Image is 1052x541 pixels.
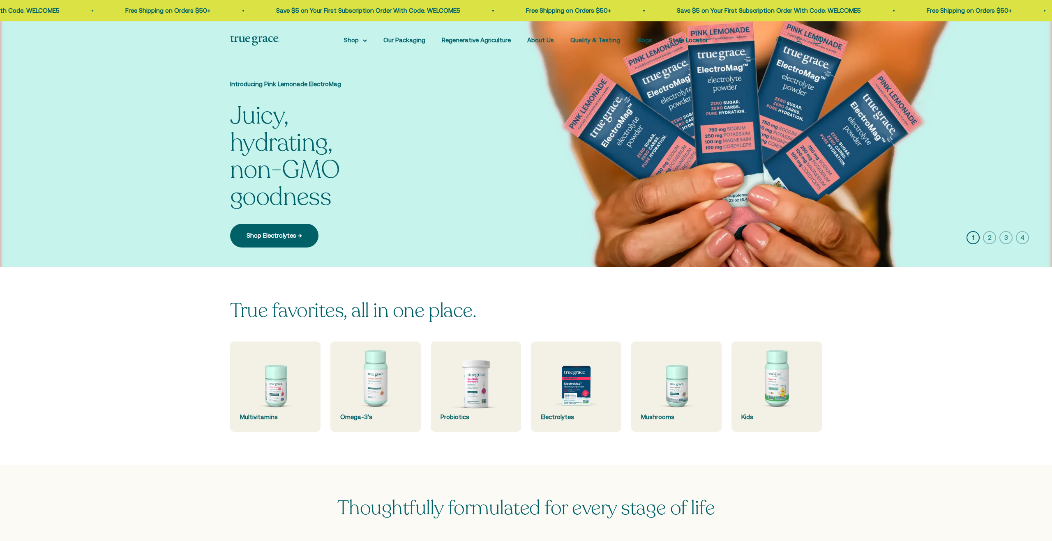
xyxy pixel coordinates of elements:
p: Save $5 on Your First Subscription Order With Code: WELCOME5 [646,6,830,16]
a: Quality & Testing [570,37,620,44]
div: Mushrooms [641,412,712,422]
a: Free Shipping on Orders $50+ [495,7,580,14]
a: Blogs [637,37,652,44]
button: 3 [999,231,1013,244]
div: Kids [741,412,812,422]
a: Free Shipping on Orders $50+ [895,7,980,14]
a: About Us [527,37,554,44]
button: 1 [967,231,980,244]
p: Introducing Pink Lemonade ElectroMag [230,79,394,89]
button: 4 [1016,231,1029,244]
a: Multivitamins [230,342,321,432]
div: Omega-3's [340,412,411,422]
a: Omega-3's [330,342,421,432]
span: Thoughtfully formulated for every stage of life [337,495,715,521]
div: Electrolytes [541,412,611,422]
split-lines: True favorites, all in one place. [230,297,476,324]
button: 2 [983,231,996,244]
a: Free Shipping on Orders $50+ [94,7,179,14]
div: Multivitamins [240,412,311,422]
p: Save $5 on Your First Subscription Order With Code: WELCOME5 [245,6,429,16]
div: Probiotics [441,412,511,422]
a: Mushrooms [631,342,722,432]
a: Probiotics [431,342,521,432]
summary: Shop [344,35,367,45]
a: Regenerative Agriculture [442,37,511,44]
a: Kids [731,342,822,432]
a: Electrolytes [531,342,621,432]
a: Store Locator [669,37,708,44]
a: Our Packaging [383,37,425,44]
split-lines: Juicy, hydrating, non-GMO goodness [230,126,394,214]
a: Shop Electrolytes → [230,224,318,248]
